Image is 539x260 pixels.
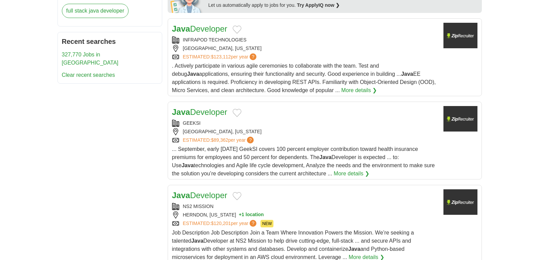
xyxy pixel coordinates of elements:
[247,137,254,143] span: ?
[172,211,438,219] div: HERNDON, [US_STATE]
[233,192,241,200] button: Add to favorite jobs
[211,137,228,143] span: $89,362
[183,53,258,60] a: ESTIMATED:$123,112per year?
[172,24,228,33] a: JavaDeveloper
[401,71,413,77] strong: Java
[172,191,190,200] strong: Java
[172,230,414,260] span: Job Description Job Description Join a Team Where Innovation Powers the Mission. We’re seeking a ...
[239,211,241,219] span: +
[239,211,264,219] button: +1 location
[172,36,438,44] div: INFRAPOD TECHNOLOGIES
[172,24,190,33] strong: Java
[172,107,190,117] strong: Java
[172,120,438,127] div: GEEKSI
[297,2,340,8] a: Try ApplyIQ now ❯
[172,107,228,117] a: JavaDeveloper
[172,146,435,176] span: ... September, early [DATE] GeekSI covers 100 percent employer contribution toward health insuran...
[172,191,228,200] a: JavaDeveloper
[341,86,377,94] a: More details ❯
[319,154,332,160] strong: Java
[62,52,119,66] a: 327,770 Jobs in [GEOGRAPHIC_DATA]
[172,128,438,135] div: [GEOGRAPHIC_DATA], [US_STATE]
[233,109,241,117] button: Add to favorite jobs
[250,220,256,227] span: ?
[348,246,360,252] strong: Java
[183,137,255,144] a: ESTIMATED:$89,362per year?
[260,220,273,227] span: NEW
[191,238,203,244] strong: Java
[172,203,438,210] div: NS2 MISSION
[62,4,129,18] a: full stack java developer
[233,25,241,34] button: Add to favorite jobs
[172,45,438,52] div: [GEOGRAPHIC_DATA], [US_STATE]
[211,221,231,226] span: $120,201
[183,220,258,227] a: ESTIMATED:$120,201per year?
[208,2,478,9] div: Let us automatically apply to jobs for you.
[443,23,477,48] img: Company logo
[182,162,194,168] strong: Java
[334,170,369,178] a: More details ❯
[62,36,158,47] h2: Recent searches
[187,71,199,77] strong: Java
[172,63,436,93] span: . Actively participate in various agile ceremonies to collaborate with the team. Test and debug a...
[443,106,477,132] img: Company logo
[250,53,256,60] span: ?
[211,54,231,59] span: $123,112
[62,72,115,78] a: Clear recent searches
[443,189,477,215] img: Company logo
